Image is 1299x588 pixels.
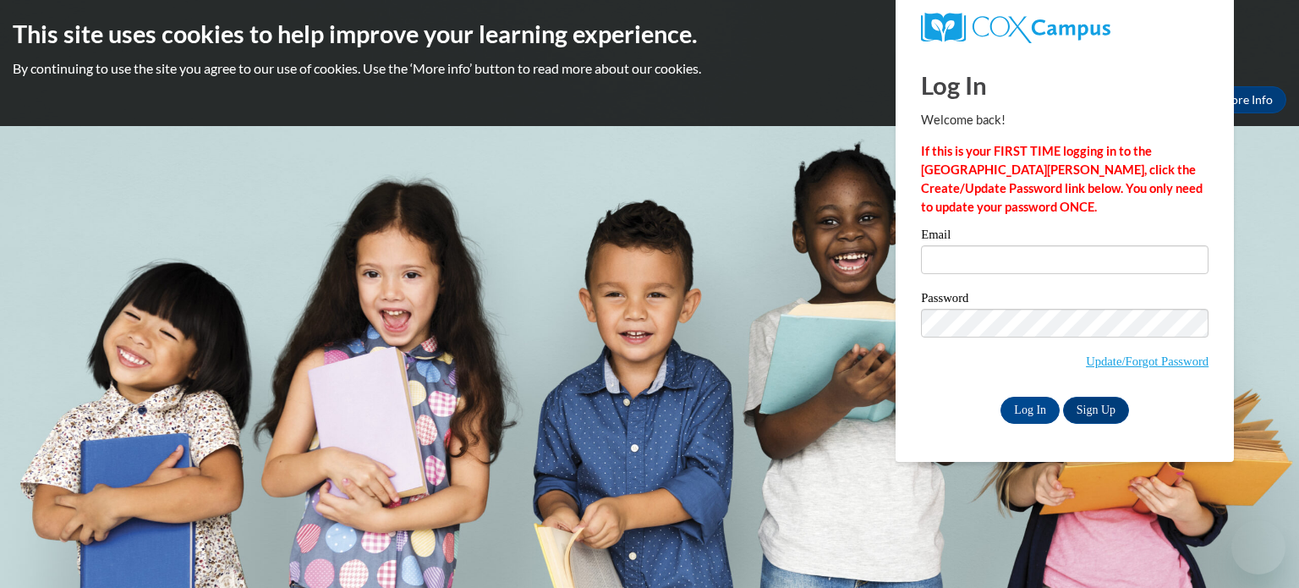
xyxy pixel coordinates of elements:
[921,228,1209,245] label: Email
[1000,397,1060,424] input: Log In
[1063,397,1129,424] a: Sign Up
[13,59,1286,78] p: By continuing to use the site you agree to our use of cookies. Use the ‘More info’ button to read...
[921,292,1209,309] label: Password
[1207,86,1286,113] a: More Info
[921,68,1209,102] h1: Log In
[921,13,1209,43] a: COX Campus
[1086,354,1209,368] a: Update/Forgot Password
[921,13,1110,43] img: COX Campus
[1231,520,1285,574] iframe: Button to launch messaging window
[13,17,1286,51] h2: This site uses cookies to help improve your learning experience.
[921,111,1209,129] p: Welcome back!
[921,144,1203,214] strong: If this is your FIRST TIME logging in to the [GEOGRAPHIC_DATA][PERSON_NAME], click the Create/Upd...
